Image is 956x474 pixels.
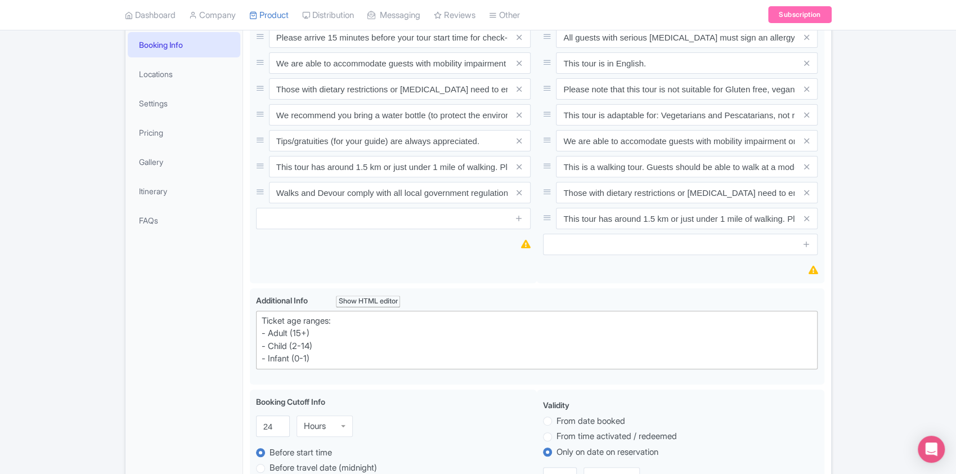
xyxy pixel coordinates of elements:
[543,400,569,410] span: Validity
[128,91,240,116] a: Settings
[128,208,240,233] a: FAQs
[336,296,401,307] div: Show HTML editor
[128,32,240,57] a: Booking Info
[256,396,325,408] label: Booking Cutoff Info
[128,61,240,87] a: Locations
[128,149,240,175] a: Gallery
[556,446,658,459] label: Only on date on reservation
[256,296,308,305] span: Additional Info
[556,430,677,443] label: From time activated / redeemed
[304,421,326,431] div: Hours
[128,120,240,145] a: Pricing
[918,436,945,463] div: Open Intercom Messenger
[270,446,332,459] label: Before start time
[556,415,625,428] label: From date booked
[128,178,240,204] a: Itinerary
[768,7,831,24] a: Subscription
[262,315,813,365] div: Ticket age ranges: - Adult (15+) - Child (2-14) - Infant (0-1)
